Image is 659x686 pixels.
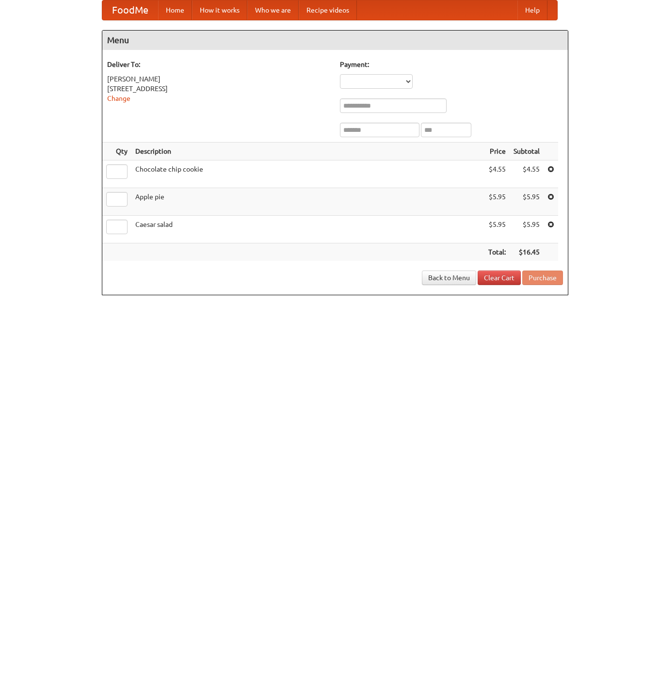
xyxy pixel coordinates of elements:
[510,216,544,243] td: $5.95
[107,74,330,84] div: [PERSON_NAME]
[247,0,299,20] a: Who we are
[107,95,130,102] a: Change
[158,0,192,20] a: Home
[510,188,544,216] td: $5.95
[484,143,510,160] th: Price
[484,160,510,188] td: $4.55
[107,84,330,94] div: [STREET_ADDRESS]
[510,160,544,188] td: $4.55
[192,0,247,20] a: How it works
[107,60,330,69] h5: Deliver To:
[131,188,484,216] td: Apple pie
[484,216,510,243] td: $5.95
[131,216,484,243] td: Caesar salad
[422,271,476,285] a: Back to Menu
[102,31,568,50] h4: Menu
[484,188,510,216] td: $5.95
[510,143,544,160] th: Subtotal
[484,243,510,261] th: Total:
[478,271,521,285] a: Clear Cart
[522,271,563,285] button: Purchase
[131,143,484,160] th: Description
[517,0,547,20] a: Help
[510,243,544,261] th: $16.45
[131,160,484,188] td: Chocolate chip cookie
[102,0,158,20] a: FoodMe
[340,60,563,69] h5: Payment:
[299,0,357,20] a: Recipe videos
[102,143,131,160] th: Qty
